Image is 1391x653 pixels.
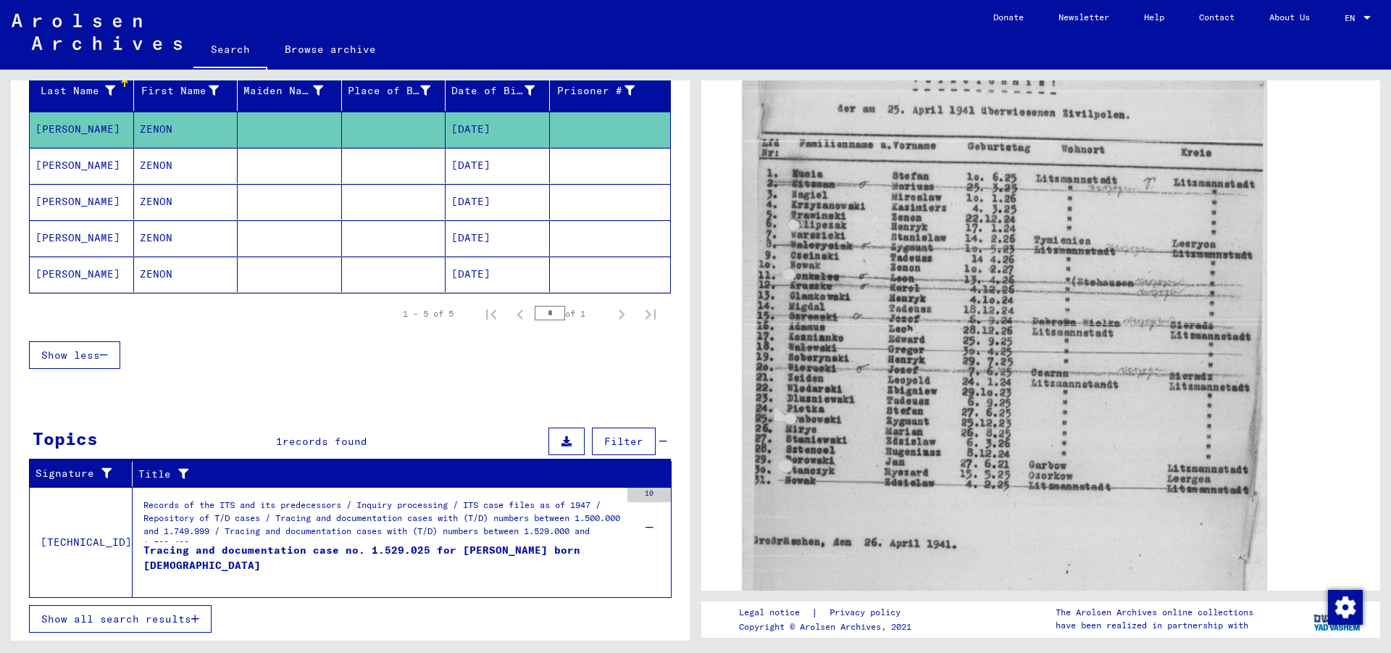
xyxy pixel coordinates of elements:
[446,220,550,256] mat-cell: [DATE]
[134,184,238,220] mat-cell: ZENON
[267,32,393,67] a: Browse archive
[283,435,367,448] span: records found
[446,112,550,147] mat-cell: [DATE]
[143,543,620,586] div: Tracing and documentation case no. 1.529.025 for [PERSON_NAME] born [DEMOGRAPHIC_DATA]
[35,462,135,486] div: Signature
[1327,589,1362,624] div: Zustimmung ändern
[30,148,134,183] mat-cell: [PERSON_NAME]
[30,112,134,147] mat-cell: [PERSON_NAME]
[243,79,341,102] div: Maiden Name
[30,184,134,220] mat-cell: [PERSON_NAME]
[556,83,635,99] div: Prisoner #
[739,605,811,620] a: Legal notice
[134,257,238,292] mat-cell: ZENON
[193,32,267,70] a: Search
[243,83,323,99] div: Maiden Name
[446,148,550,183] mat-cell: [DATE]
[627,488,671,502] div: 10
[35,466,121,481] div: Signature
[446,184,550,220] mat-cell: [DATE]
[550,70,671,111] mat-header-cell: Prisoner #
[140,83,220,99] div: First Name
[348,79,449,102] div: Place of Birth
[446,70,550,111] mat-header-cell: Date of Birth
[134,148,238,183] mat-cell: ZENON
[134,70,238,111] mat-header-cell: First Name
[41,612,191,625] span: Show all search results
[30,487,133,597] td: [TECHNICAL_ID]
[348,83,431,99] div: Place of Birth
[477,299,506,328] button: First page
[451,83,535,99] div: Date of Birth
[134,112,238,147] mat-cell: ZENON
[12,14,182,50] img: Arolsen_neg.svg
[1345,12,1355,23] mat-select-trigger: EN
[29,341,120,369] button: Show less
[535,307,607,320] div: of 1
[446,257,550,292] mat-cell: [DATE]
[138,462,657,486] div: Title
[29,605,212,633] button: Show all search results
[739,605,918,620] div: |
[35,79,133,102] div: Last Name
[403,307,454,320] div: 1 – 5 of 5
[276,435,283,448] span: 1
[818,605,918,620] a: Privacy policy
[1311,601,1365,637] img: yv_logo.png
[238,70,342,111] mat-header-cell: Maiden Name
[30,70,134,111] mat-header-cell: Last Name
[451,79,553,102] div: Date of Birth
[140,79,238,102] div: First Name
[35,83,115,99] div: Last Name
[41,349,100,362] span: Show less
[342,70,446,111] mat-header-cell: Place of Birth
[1056,619,1253,632] p: have been realized in partnership with
[604,435,643,448] span: Filter
[33,425,98,452] div: Topics
[636,299,665,328] button: Last page
[607,299,636,328] button: Next page
[592,428,656,455] button: Filter
[1328,590,1363,625] img: Zustimmung ändern
[134,220,238,256] mat-cell: ZENON
[1056,606,1253,619] p: The Arolsen Archives online collections
[30,220,134,256] mat-cell: [PERSON_NAME]
[739,620,918,633] p: Copyright © Arolsen Archives, 2021
[506,299,535,328] button: Previous page
[143,499,620,549] div: Records of the ITS and its predecessors / Inquiry processing / ITS case files as of 1947 / Reposi...
[138,467,643,482] div: Title
[556,79,653,102] div: Prisoner #
[30,257,134,292] mat-cell: [PERSON_NAME]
